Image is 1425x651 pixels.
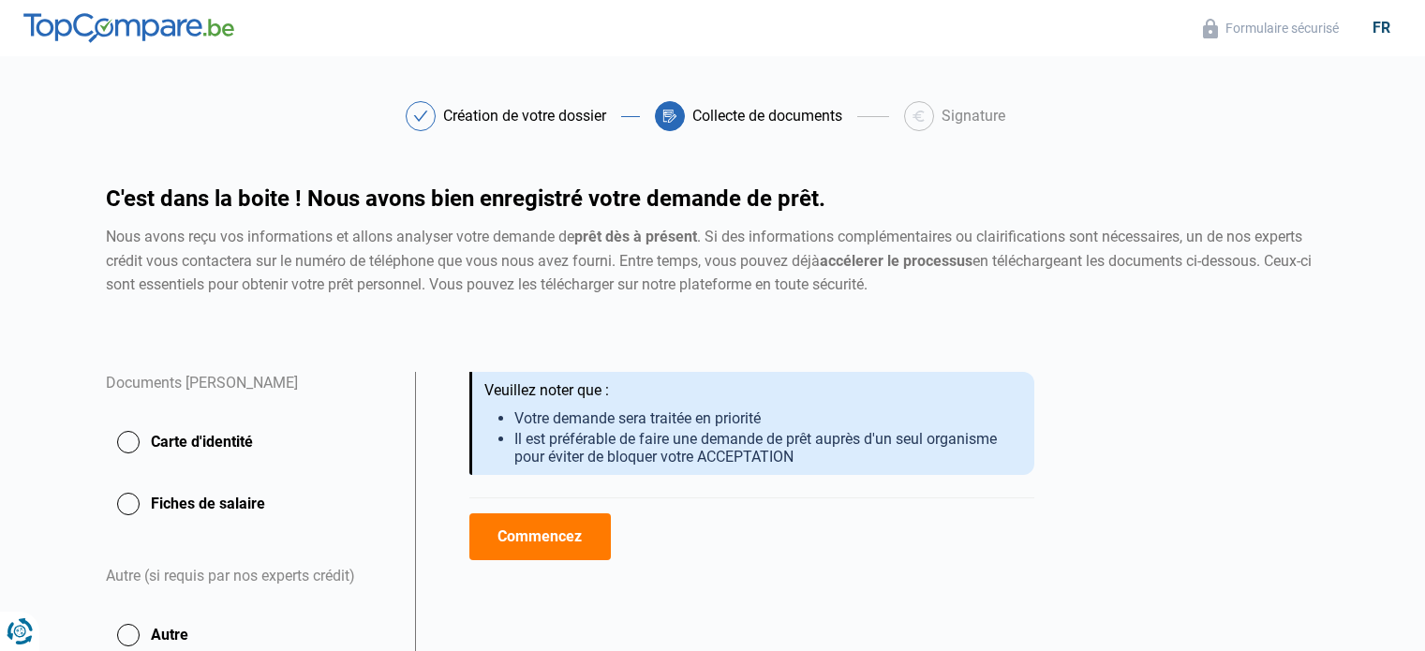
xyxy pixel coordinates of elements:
[820,252,972,270] strong: accélerer le processus
[106,542,393,612] div: Autre (si requis par nos experts crédit)
[574,228,697,245] strong: prêt dès à présent
[23,13,234,43] img: TopCompare.be
[106,481,393,527] button: Fiches de salaire
[106,225,1320,297] div: Nous avons reçu vos informations et allons analyser votre demande de . Si des informations complé...
[469,513,611,560] button: Commencez
[942,109,1005,124] div: Signature
[514,430,1019,466] li: Il est préférable de faire une demande de prêt auprès d'un seul organisme pour éviter de bloquer ...
[1197,18,1344,39] button: Formulaire sécurisé
[484,381,1019,400] div: Veuillez noter que :
[106,419,393,466] button: Carte d'identité
[692,109,842,124] div: Collecte de documents
[514,409,1019,427] li: Votre demande sera traitée en priorité
[443,109,606,124] div: Création de votre dossier
[1361,19,1402,37] div: fr
[106,372,393,419] div: Documents [PERSON_NAME]
[106,187,1320,210] h1: C'est dans la boite ! Nous avons bien enregistré votre demande de prêt.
